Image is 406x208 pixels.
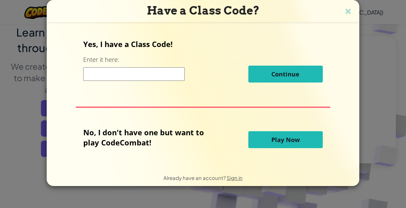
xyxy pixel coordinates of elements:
button: Continue [248,66,323,83]
span: Play Now [271,136,300,144]
a: Sign in [227,175,243,181]
p: Yes, I have a Class Code! [83,39,322,49]
img: close icon [344,7,353,17]
p: No, I don't have one but want to play CodeCombat! [83,127,214,147]
span: Have a Class Code? [147,4,260,17]
label: Enter it here: [83,55,119,64]
span: Continue [271,70,299,78]
button: Play Now [248,131,323,148]
span: Already have an account? [163,175,227,181]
